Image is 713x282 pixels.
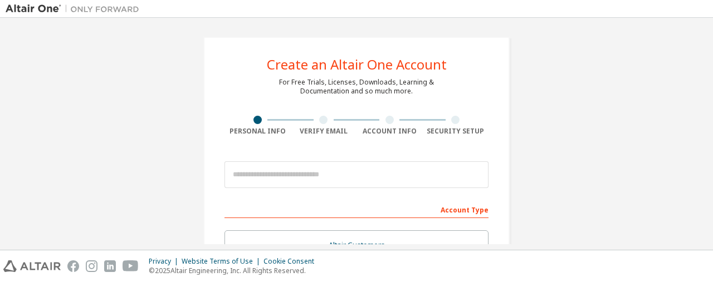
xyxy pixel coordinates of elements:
[123,260,139,272] img: youtube.svg
[356,127,423,136] div: Account Info
[267,58,447,71] div: Create an Altair One Account
[423,127,489,136] div: Security Setup
[67,260,79,272] img: facebook.svg
[86,260,97,272] img: instagram.svg
[182,257,263,266] div: Website Terms of Use
[224,127,291,136] div: Personal Info
[224,200,489,218] div: Account Type
[149,266,321,275] p: © 2025 Altair Engineering, Inc. All Rights Reserved.
[279,78,434,96] div: For Free Trials, Licenses, Downloads, Learning & Documentation and so much more.
[149,257,182,266] div: Privacy
[6,3,145,14] img: Altair One
[232,238,481,253] div: Altair Customers
[104,260,116,272] img: linkedin.svg
[263,257,321,266] div: Cookie Consent
[3,260,61,272] img: altair_logo.svg
[291,127,357,136] div: Verify Email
